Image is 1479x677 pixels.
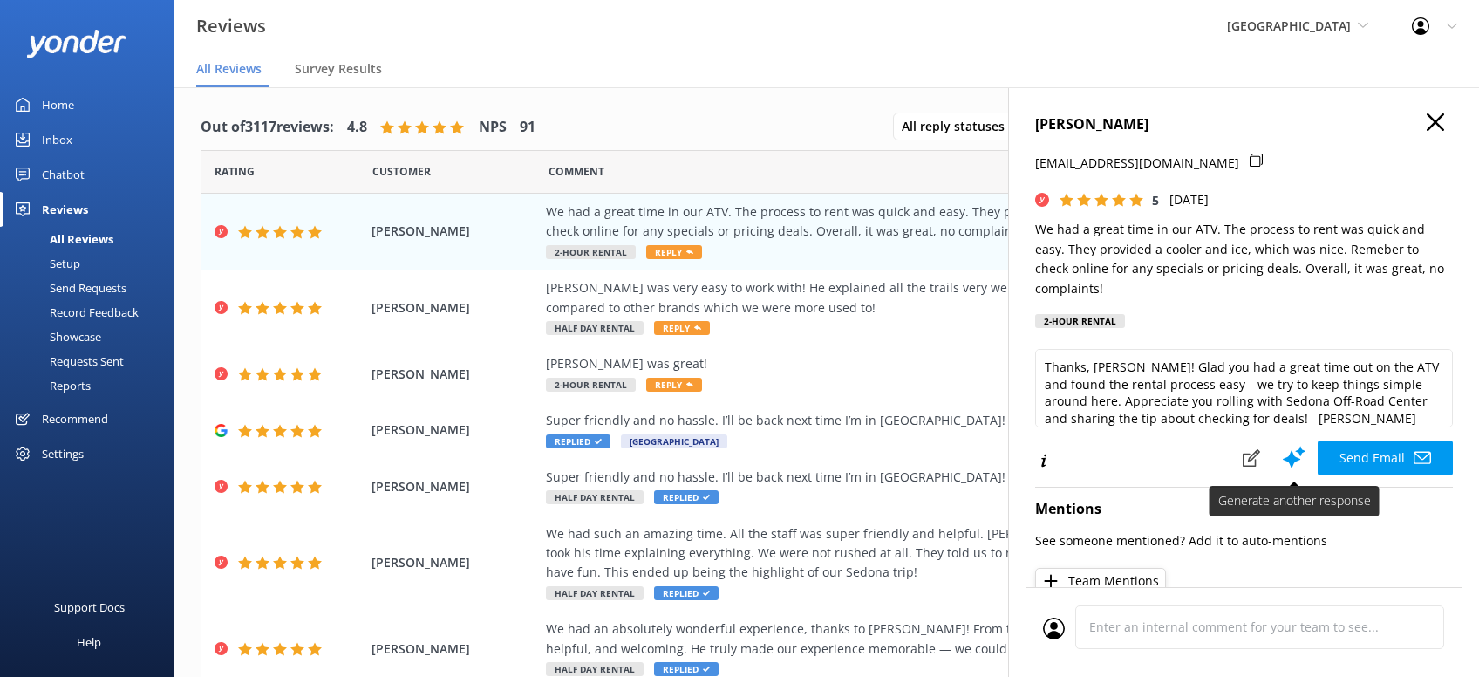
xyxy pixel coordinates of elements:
[371,553,537,572] span: [PERSON_NAME]
[546,490,644,504] span: Half Day Rental
[646,378,702,392] span: Reply
[371,365,537,384] span: [PERSON_NAME]
[295,60,382,78] span: Survey Results
[54,590,125,625] div: Support Docs
[201,116,334,139] h4: Out of 3117 reviews:
[1227,17,1351,34] span: [GEOGRAPHIC_DATA]
[10,276,174,300] a: Send Requests
[621,434,727,448] span: [GEOGRAPHIC_DATA]
[902,117,1015,136] span: All reply statuses
[546,434,610,448] span: Replied
[77,625,101,660] div: Help
[42,436,84,471] div: Settings
[10,227,174,251] a: All Reviews
[10,227,113,251] div: All Reviews
[1318,441,1453,475] button: Send Email
[10,349,174,373] a: Requests Sent
[646,245,702,259] span: Reply
[546,619,1334,659] div: We had an absolutely wonderful experience, thanks to [PERSON_NAME]! From the moment we arrived, h...
[1035,154,1239,173] p: [EMAIL_ADDRESS][DOMAIN_NAME]
[1035,113,1453,136] h4: [PERSON_NAME]
[371,477,537,496] span: [PERSON_NAME]
[1152,192,1159,209] span: 5
[1035,531,1453,550] p: See someone mentioned? Add it to auto-mentions
[10,300,139,325] div: Record Feedback
[520,116,535,139] h4: 91
[479,116,507,139] h4: NPS
[1035,498,1453,521] h4: Mentions
[1035,568,1166,594] button: Team Mentions
[1169,190,1209,209] p: [DATE]
[215,163,255,180] span: Date
[1043,618,1065,639] img: user_profile.svg
[654,662,719,676] span: Replied
[196,60,262,78] span: All Reviews
[1427,113,1444,133] button: Close
[10,276,126,300] div: Send Requests
[42,122,72,157] div: Inbox
[10,300,174,325] a: Record Feedback
[372,163,431,180] span: Date
[26,30,126,58] img: yonder-white-logo.png
[1035,220,1453,298] p: We had a great time in our ATV. The process to rent was quick and easy. They provided a cooler an...
[546,278,1334,318] div: [PERSON_NAME] was very easy to work with! He explained all the trails very well! The machine ran ...
[1035,349,1453,427] textarea: Thanks, [PERSON_NAME]! Glad you had a great time out on the ATV and found the rental process easy...
[196,12,266,40] h3: Reviews
[10,325,174,349] a: Showcase
[10,325,101,349] div: Showcase
[371,298,537,318] span: [PERSON_NAME]
[10,251,174,276] a: Setup
[10,349,124,373] div: Requests Sent
[42,192,88,227] div: Reviews
[549,163,604,180] span: Question
[546,378,636,392] span: 2-Hour Rental
[371,222,537,241] span: [PERSON_NAME]
[10,373,91,398] div: Reports
[546,468,1334,487] div: Super friendly and no hassle. I’ll be back next time I’m in [GEOGRAPHIC_DATA]!
[10,251,80,276] div: Setup
[546,321,644,335] span: Half Day Rental
[546,586,644,600] span: Half Day Rental
[347,116,367,139] h4: 4.8
[546,245,636,259] span: 2-Hour Rental
[546,524,1334,583] div: We had such an amazing time. All the staff was super friendly and helpful. [PERSON_NAME] went ove...
[546,354,1334,373] div: [PERSON_NAME] was great!
[371,421,537,440] span: [PERSON_NAME]
[546,202,1334,242] div: We had a great time in our ATV. The process to rent was quick and easy. They provided a cooler an...
[42,157,85,192] div: Chatbot
[546,411,1334,430] div: Super friendly and no hassle. I’ll be back next time I’m in [GEOGRAPHIC_DATA]!
[371,639,537,659] span: [PERSON_NAME]
[654,321,710,335] span: Reply
[1035,314,1125,328] div: 2-Hour Rental
[42,87,74,122] div: Home
[10,373,174,398] a: Reports
[546,662,644,676] span: Half Day Rental
[654,586,719,600] span: Replied
[42,401,108,436] div: Recommend
[654,490,719,504] span: Replied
